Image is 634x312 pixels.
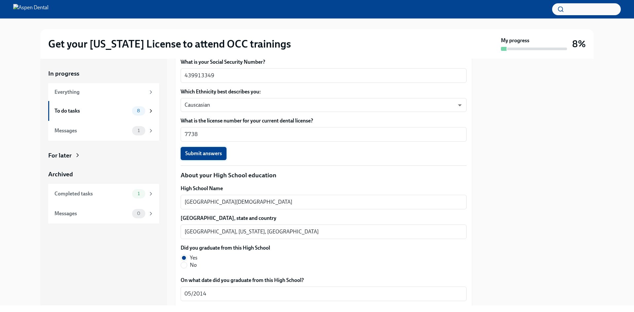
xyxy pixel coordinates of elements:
[181,244,270,252] label: Did you graduate from this High School
[133,211,144,216] span: 0
[54,107,129,115] div: To do tasks
[181,171,467,180] p: About your High School education
[54,190,129,197] div: Completed tasks
[48,170,159,179] a: Archived
[134,191,144,196] span: 1
[181,147,227,160] button: Submit answers
[185,290,463,298] textarea: 05/2014
[54,88,145,96] div: Everything
[181,88,467,95] label: Which Ethnicity best describes you:
[48,101,159,121] a: To do tasks8
[572,38,586,50] h3: 8%
[185,228,463,236] textarea: [GEOGRAPHIC_DATA], [US_STATE], [GEOGRAPHIC_DATA]
[181,58,467,66] label: What is your Social Security Number?
[133,108,144,113] span: 8
[181,277,467,284] label: On what date did you graduate from this High School?
[13,4,49,15] img: Aspen Dental
[48,151,72,160] div: For later
[190,261,197,269] span: No
[190,254,197,261] span: Yes
[48,69,159,78] a: In progress
[185,72,463,80] textarea: 439913349
[134,128,144,133] span: 1
[48,83,159,101] a: Everything
[54,127,129,134] div: Messages
[181,185,467,192] label: High School Name
[48,37,291,51] h2: Get your [US_STATE] License to attend OCC trainings
[181,98,467,112] div: Causcasian
[181,117,467,124] label: What is the license number for your current dental license?
[54,210,129,217] div: Messages
[48,184,159,204] a: Completed tasks1
[185,150,222,157] span: Submit answers
[181,215,467,222] label: [GEOGRAPHIC_DATA], state and country
[48,204,159,224] a: Messages0
[48,151,159,160] a: For later
[185,198,463,206] textarea: [GEOGRAPHIC_DATA][DEMOGRAPHIC_DATA]
[185,130,463,138] textarea: 7738
[501,37,529,44] strong: My progress
[48,121,159,141] a: Messages1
